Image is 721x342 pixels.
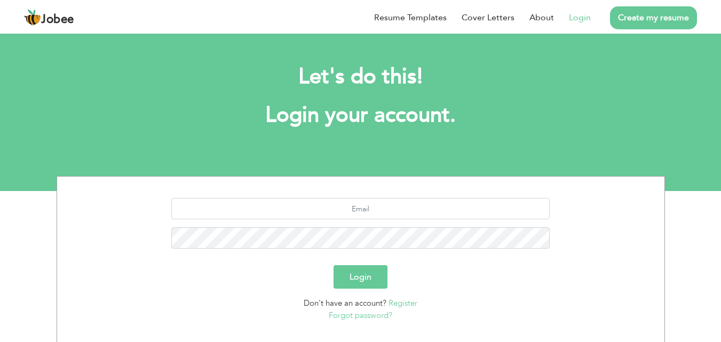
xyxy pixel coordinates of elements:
[41,14,74,26] span: Jobee
[73,63,649,91] h2: Let's do this!
[73,101,649,129] h1: Login your account.
[334,265,387,289] button: Login
[610,6,697,29] a: Create my resume
[462,11,514,24] a: Cover Letters
[374,11,447,24] a: Resume Templates
[24,9,41,26] img: jobee.io
[389,298,417,308] a: Register
[24,9,74,26] a: Jobee
[529,11,554,24] a: About
[569,11,591,24] a: Login
[329,310,392,321] a: Forgot password?
[304,298,386,308] span: Don't have an account?
[171,198,550,219] input: Email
